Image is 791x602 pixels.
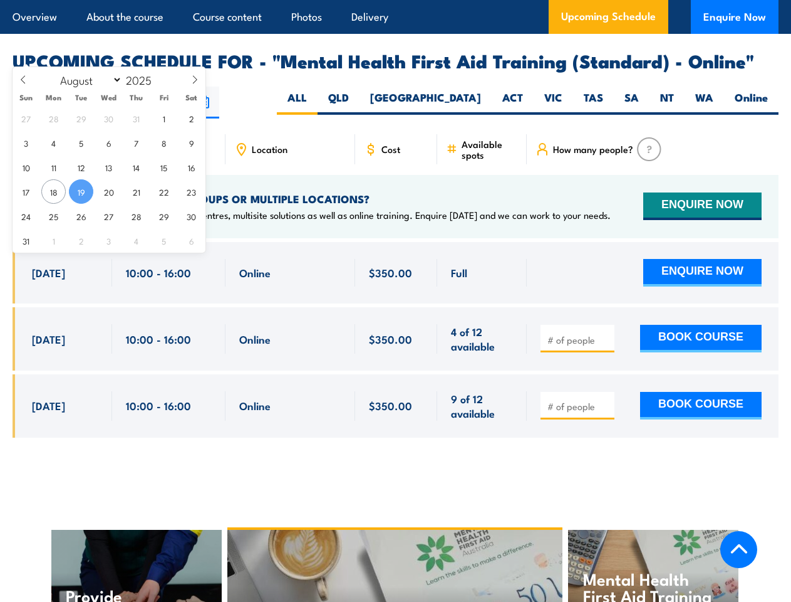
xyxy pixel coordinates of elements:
[69,130,93,155] span: August 5, 2025
[381,144,400,154] span: Cost
[150,93,178,102] span: Fri
[124,179,148,204] span: August 21, 2025
[179,130,204,155] span: August 9, 2025
[553,144,633,154] span: How many people?
[152,228,176,253] span: September 5, 2025
[640,325,762,352] button: BOOK COURSE
[126,398,191,413] span: 10:00 - 16:00
[178,93,205,102] span: Sat
[724,90,778,115] label: Online
[179,228,204,253] span: September 6, 2025
[14,130,38,155] span: August 3, 2025
[124,204,148,228] span: August 28, 2025
[124,130,148,155] span: August 7, 2025
[239,265,271,280] span: Online
[14,106,38,130] span: July 27, 2025
[369,332,412,346] span: $350.00
[14,228,38,253] span: August 31, 2025
[152,130,176,155] span: August 8, 2025
[96,106,121,130] span: July 30, 2025
[32,209,611,221] p: We offer onsite training, training at our centres, multisite solutions as well as online training...
[41,106,66,130] span: July 28, 2025
[359,90,492,115] label: [GEOGRAPHIC_DATA]
[252,144,287,154] span: Location
[152,106,176,130] span: August 1, 2025
[96,204,121,228] span: August 27, 2025
[239,332,271,346] span: Online
[643,193,762,220] button: ENQUIRE NOW
[124,228,148,253] span: September 4, 2025
[451,391,512,421] span: 9 of 12 available
[369,398,412,413] span: $350.00
[32,192,611,206] h4: NEED TRAINING FOR LARGER GROUPS OR MULTIPLE LOCATIONS?
[640,392,762,420] button: BOOK COURSE
[32,398,65,413] span: [DATE]
[126,332,191,346] span: 10:00 - 16:00
[95,93,123,102] span: Wed
[41,204,66,228] span: August 25, 2025
[124,155,148,179] span: August 14, 2025
[41,155,66,179] span: August 11, 2025
[643,259,762,287] button: ENQUIRE NOW
[451,265,467,280] span: Full
[69,106,93,130] span: July 29, 2025
[14,155,38,179] span: August 10, 2025
[68,93,95,102] span: Tue
[179,106,204,130] span: August 2, 2025
[14,179,38,204] span: August 17, 2025
[13,93,40,102] span: Sun
[126,265,191,280] span: 10:00 - 16:00
[614,90,649,115] label: SA
[69,204,93,228] span: August 26, 2025
[96,155,121,179] span: August 13, 2025
[96,179,121,204] span: August 20, 2025
[685,90,724,115] label: WA
[54,71,123,88] select: Month
[547,400,610,413] input: # of people
[179,155,204,179] span: August 16, 2025
[13,52,778,68] h2: UPCOMING SCHEDULE FOR - "Mental Health First Aid Training (Standard) - Online"
[369,265,412,280] span: $350.00
[547,334,610,346] input: # of people
[40,93,68,102] span: Mon
[649,90,685,115] label: NT
[573,90,614,115] label: TAS
[179,204,204,228] span: August 30, 2025
[123,93,150,102] span: Thu
[152,155,176,179] span: August 15, 2025
[492,90,534,115] label: ACT
[277,90,318,115] label: ALL
[124,106,148,130] span: July 31, 2025
[96,130,121,155] span: August 6, 2025
[69,155,93,179] span: August 12, 2025
[41,130,66,155] span: August 4, 2025
[239,398,271,413] span: Online
[318,90,359,115] label: QLD
[69,228,93,253] span: September 2, 2025
[32,332,65,346] span: [DATE]
[41,228,66,253] span: September 1, 2025
[152,179,176,204] span: August 22, 2025
[462,139,518,160] span: Available spots
[41,179,66,204] span: August 18, 2025
[152,204,176,228] span: August 29, 2025
[179,179,204,204] span: August 23, 2025
[14,204,38,228] span: August 24, 2025
[534,90,573,115] label: VIC
[96,228,121,253] span: September 3, 2025
[451,324,512,354] span: 4 of 12 available
[122,72,163,87] input: Year
[69,179,93,204] span: August 19, 2025
[32,265,65,280] span: [DATE]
